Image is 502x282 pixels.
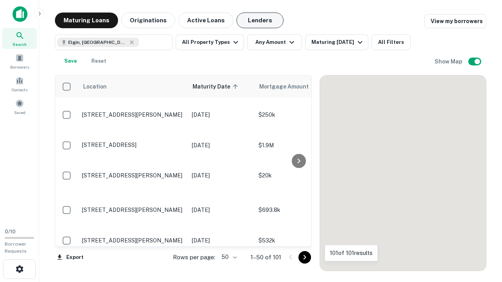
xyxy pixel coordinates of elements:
[83,82,107,91] span: Location
[371,34,411,50] button: All Filters
[82,111,184,118] p: [STREET_ADDRESS][PERSON_NAME]
[2,51,37,72] a: Borrowers
[82,172,184,179] p: [STREET_ADDRESS][PERSON_NAME]
[424,14,486,28] a: View my borrowers
[311,38,365,47] div: Maturing [DATE]
[247,34,302,50] button: Any Amount
[330,248,373,258] p: 101 of 101 results
[259,82,319,91] span: Mortgage Amount
[258,206,337,214] p: $693.8k
[14,109,25,116] span: Saved
[78,76,188,98] th: Location
[86,53,111,69] button: Reset
[82,206,184,213] p: [STREET_ADDRESS][PERSON_NAME]
[13,41,27,47] span: Search
[178,13,233,28] button: Active Loans
[193,82,240,91] span: Maturity Date
[2,96,37,117] a: Saved
[55,251,85,263] button: Export
[121,13,175,28] button: Originations
[2,28,37,49] a: Search
[192,236,251,245] p: [DATE]
[5,229,16,235] span: 0 / 10
[192,141,251,150] p: [DATE]
[82,237,184,244] p: [STREET_ADDRESS][PERSON_NAME]
[218,251,238,263] div: 50
[188,76,255,98] th: Maturity Date
[258,236,337,245] p: $532k
[258,171,337,180] p: $20k
[320,76,486,271] div: 0 0
[82,141,184,148] p: [STREET_ADDRESS]
[12,87,27,93] span: Contacts
[13,6,27,22] img: capitalize-icon.png
[255,76,341,98] th: Mortgage Amount
[5,241,27,254] span: Borrower Requests
[258,141,337,150] p: $1.9M
[258,110,337,119] p: $250k
[10,64,29,70] span: Borrowers
[68,39,127,46] span: Elgin, [GEOGRAPHIC_DATA], [GEOGRAPHIC_DATA]
[192,110,251,119] p: [DATE]
[2,73,37,94] a: Contacts
[463,219,502,257] iframe: Chat Widget
[58,53,83,69] button: Save your search to get updates of matches that match your search criteria.
[176,34,244,50] button: All Property Types
[305,34,368,50] button: Maturing [DATE]
[55,13,118,28] button: Maturing Loans
[435,57,464,66] h6: Show Map
[173,253,215,262] p: Rows per page:
[298,251,311,264] button: Go to next page
[236,13,284,28] button: Lenders
[251,253,281,262] p: 1–50 of 101
[192,171,251,180] p: [DATE]
[192,206,251,214] p: [DATE]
